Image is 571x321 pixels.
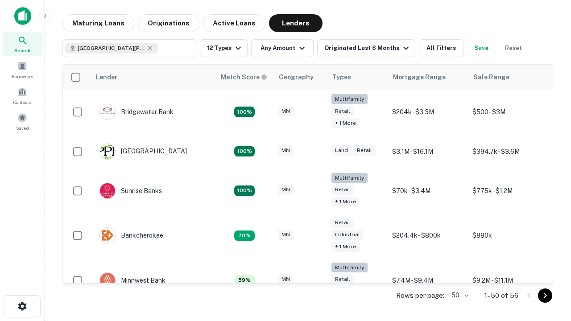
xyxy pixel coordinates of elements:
button: Save your search to get updates of matches that match your search criteria. [467,39,496,57]
a: Borrowers [3,58,42,82]
div: Multifamily [331,94,368,104]
div: MN [278,185,294,195]
img: capitalize-icon.png [14,7,31,25]
div: Bridgewater Bank [99,104,174,120]
td: $204k - $3.3M [388,90,468,135]
div: Matching Properties: 14, hasApolloMatch: undefined [234,185,255,196]
div: + 1 more [331,242,360,252]
button: 12 Types [200,39,248,57]
a: Search [3,32,42,56]
div: Lender [96,72,117,82]
button: Reset [499,39,528,57]
div: Sale Range [473,72,509,82]
td: $204.4k - $800k [388,213,468,258]
p: 1–50 of 56 [484,290,518,301]
div: Originated Last 6 Months [324,43,411,53]
div: Matching Properties: 6, hasApolloMatch: undefined [234,275,255,286]
span: Borrowers [12,73,33,80]
div: Industrial [331,230,364,240]
button: Active Loans [203,14,265,32]
img: picture [100,104,115,119]
td: $394.7k - $3.6M [468,135,548,169]
div: + 1 more [331,197,360,207]
div: Matching Properties: 18, hasApolloMatch: undefined [234,107,255,117]
div: MN [278,145,294,156]
div: + 1 more [331,118,360,128]
button: Lenders [269,14,323,32]
td: $880k [468,213,548,258]
div: 50 [448,289,470,302]
td: $775k - $1.2M [468,169,548,214]
div: MN [278,106,294,116]
button: Any Amount [251,39,314,57]
th: Mortgage Range [388,65,468,90]
th: Geography [273,65,327,90]
div: Matching Properties: 7, hasApolloMatch: undefined [234,230,255,241]
div: Multifamily [331,263,368,273]
span: Contacts [13,99,31,106]
button: Maturing Loans [62,14,134,32]
div: Matching Properties: 10, hasApolloMatch: undefined [234,146,255,157]
td: $7.4M - $9.4M [388,258,468,303]
h6: Match Score [221,72,265,82]
a: Saved [3,109,42,133]
div: Types [332,72,351,82]
div: Retail [331,218,354,228]
img: picture [100,144,115,159]
span: [GEOGRAPHIC_DATA][PERSON_NAME], [GEOGRAPHIC_DATA], [GEOGRAPHIC_DATA] [78,44,145,52]
img: picture [100,273,115,288]
span: Saved [16,124,29,132]
td: $70k - $3.4M [388,169,468,214]
div: [GEOGRAPHIC_DATA] [99,144,187,160]
button: All Filters [419,39,463,57]
div: MN [278,230,294,240]
iframe: Chat Widget [526,250,571,292]
div: Multifamily [331,173,368,183]
p: Rows per page: [396,290,444,301]
div: Land [331,145,352,156]
td: $3.1M - $16.1M [388,135,468,169]
img: picture [100,228,115,243]
div: MN [278,274,294,284]
div: Capitalize uses an advanced AI algorithm to match your search with the best lender. The match sco... [221,72,267,82]
div: Retail [331,185,354,195]
td: $500 - $3M [468,90,548,135]
div: Retail [353,145,376,156]
button: Originated Last 6 Months [317,39,415,57]
th: Capitalize uses an advanced AI algorithm to match your search with the best lender. The match sco... [215,65,273,90]
div: Retail [331,106,354,116]
th: Types [327,65,388,90]
div: Mortgage Range [393,72,446,82]
div: Geography [279,72,314,82]
th: Lender [91,65,215,90]
div: Sunrise Banks [99,183,162,199]
div: Bankcherokee [99,227,163,243]
td: $9.2M - $11.1M [468,258,548,303]
button: Originations [138,14,199,32]
div: Retail [331,274,354,284]
th: Sale Range [468,65,548,90]
a: Contacts [3,83,42,107]
span: Search [14,47,30,54]
button: Go to next page [538,288,552,303]
div: Minnwest Bank [99,272,166,288]
img: picture [100,183,115,198]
